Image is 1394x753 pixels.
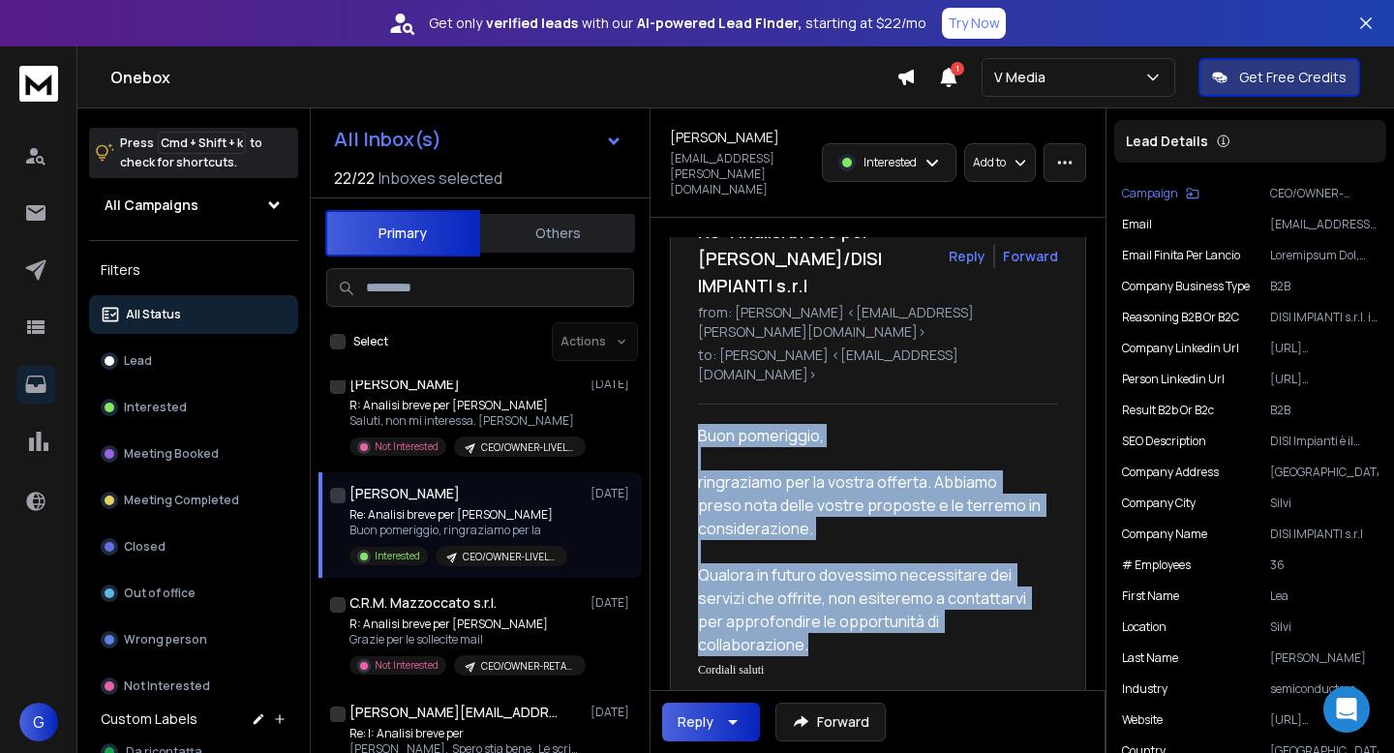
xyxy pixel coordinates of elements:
button: Reply [662,703,760,741]
h1: All Inbox(s) [334,130,441,149]
p: Lea [1270,588,1379,604]
p: Lead [124,353,152,369]
p: from: [PERSON_NAME] <[EMAIL_ADDRESS][PERSON_NAME][DOMAIN_NAME]> [698,303,1058,342]
p: CEO/OWNER-RETARGETING EMAIL NON APERTE-LIVELLO 3 - CONSAPEVOLE DEL PROBLEMA -TARGET A -tes1 [481,659,574,674]
p: Interested [375,549,420,563]
button: Forward [775,703,886,741]
button: Reply [949,247,985,266]
p: Person Linkedin Url [1122,372,1225,387]
p: 36 [1270,557,1379,573]
p: [DATE] [591,705,634,720]
h1: [PERSON_NAME] [349,484,460,503]
h1: [PERSON_NAME] [349,375,460,394]
p: Company Business Type [1122,279,1250,294]
p: [DATE] [591,595,634,611]
h3: Inboxes selected [379,166,502,190]
p: Buon pomeriggio, ringraziamo per la [349,523,567,538]
p: Re: Analisi breve per [PERSON_NAME] [349,507,567,523]
p: Wrong person [124,632,207,648]
p: Not Interested [124,678,210,694]
p: [URL][DOMAIN_NAME] [1270,712,1379,728]
p: Meeting Completed [124,493,239,508]
p: [EMAIL_ADDRESS][PERSON_NAME][DOMAIN_NAME] [670,151,810,197]
p: Campaign [1122,186,1178,201]
h1: C.R.M. Mazzoccato s.r.l. [349,593,497,613]
p: [DATE] [591,376,634,392]
p: CEO/OWNER-LIVELLO 3 - CONSAPEVOLE DEL PROBLEMA-PERSONALIZZAZIONI TARGET A-TEST 1 [463,550,556,564]
label: Select [353,334,388,349]
p: Re: I: Analisi breve per [349,726,582,741]
button: Wrong person [89,620,298,659]
button: Out of office [89,574,298,613]
p: B2B [1270,279,1379,294]
p: [PERSON_NAME] [1270,650,1379,666]
p: CEO/OWNER-LIVELLO 3 - CONSAPEVOLE DEL PROBLEMA-PERSONALIZZAZIONI TARGET A-TEST 1 [481,440,574,455]
p: Get Free Credits [1239,68,1347,87]
p: Company City [1122,496,1196,511]
button: Lead [89,342,298,380]
button: G [19,703,58,741]
h1: [PERSON_NAME] [670,128,779,147]
p: Grazie per le sollecite mail [349,632,582,648]
button: Primary [325,210,480,256]
p: DISI Impianti è il fornitore di impianti industriali, specializzato nel retail e terzo settore. I... [1270,434,1379,449]
button: Meeting Completed [89,481,298,520]
p: Company Name [1122,527,1207,542]
p: semiconductors [1270,681,1379,697]
p: Press to check for shortcuts. [120,134,262,172]
p: DISI IMPIANTI s.r.l [1270,527,1379,542]
h1: [PERSON_NAME][EMAIL_ADDRESS][DOMAIN_NAME] [349,703,562,722]
img: logo [19,66,58,102]
p: R: Analisi breve per [PERSON_NAME] [349,398,582,413]
p: Email [1122,217,1152,232]
p: Not Interested [375,658,439,673]
p: Last Name [1122,650,1178,666]
p: [GEOGRAPHIC_DATA] [1270,465,1379,480]
span: ringraziamo per la vostra offerta. Abbiamo preso nota delle vostre proposte e le terremo in consi... [698,471,1044,539]
p: location [1122,619,1167,635]
span: Cordiali saluti [698,663,764,677]
p: Interested [864,155,917,170]
p: [EMAIL_ADDRESS][PERSON_NAME][DOMAIN_NAME] [1270,217,1379,232]
div: Forward [1003,247,1058,266]
p: Silvi [1270,619,1379,635]
div: Open Intercom Messenger [1323,686,1370,733]
p: First Name [1122,588,1179,604]
p: [URL][DOMAIN_NAME][PERSON_NAME] [1270,372,1379,387]
button: Not Interested [89,667,298,706]
button: All Campaigns [89,186,298,225]
span: Cmd + Shift + k [158,132,246,154]
h1: Onebox [110,66,896,89]
p: Try Now [948,14,1000,33]
p: DISI IMPIANTI s.r.l. is involved in the installation and maintenance of electrical systems for bo... [1270,310,1379,325]
strong: AI-powered Lead Finder, [637,14,802,33]
p: # Employees [1122,557,1191,573]
p: Lead Details [1126,132,1208,151]
button: Others [480,212,635,255]
button: Try Now [942,8,1006,39]
h3: Filters [89,256,298,284]
p: Company Linkedin Url [1122,341,1239,356]
h3: Custom Labels [101,709,197,729]
p: industry [1122,681,1167,697]
p: Out of office [124,586,196,601]
p: Not Interested [375,439,439,454]
p: [URL][DOMAIN_NAME] [1270,341,1379,356]
p: email finita per lancio [1122,248,1240,263]
p: Reasoning B2B or B2C [1122,310,1239,325]
button: Campaign [1122,186,1199,201]
p: SEO Description [1122,434,1206,449]
button: All Inbox(s) [318,120,638,159]
p: Silvi [1270,496,1379,511]
h1: Re: Analisi breve per [PERSON_NAME]/DISI IMPIANTI s.r.l [698,218,931,299]
p: Company Address [1122,465,1219,480]
font: Qualora in futuro dovessimo necessitare dei servizi che offrite, non esiteremo a contattarvi per ... [698,564,1029,655]
p: Loremipsum Dol, sitamet conse adipisc elitse doeiu tempor inc utlab etdolor magnaaliqua en ADMI V... [1270,248,1379,263]
p: website [1122,712,1163,728]
p: V Media [994,68,1053,87]
p: [DATE] [591,486,634,501]
span: 1 [951,62,964,75]
strong: verified leads [486,14,578,33]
